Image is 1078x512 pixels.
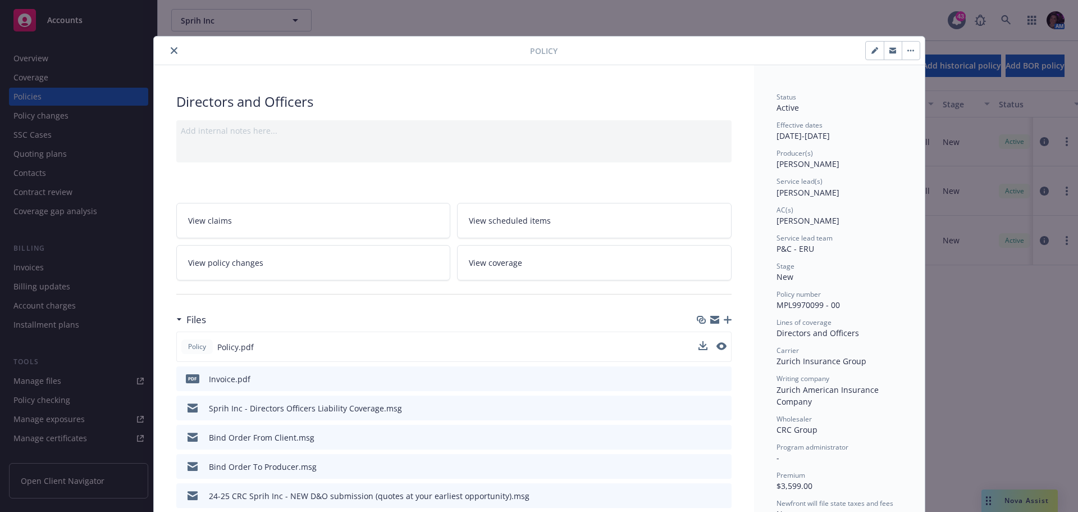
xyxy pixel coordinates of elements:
a: View coverage [457,245,732,280]
span: New [776,271,793,282]
span: Policy.pdf [217,341,254,353]
div: Directors and Officers [776,327,902,339]
span: Newfront will file state taxes and fees [776,499,893,508]
span: $3,599.00 [776,481,812,491]
div: Sprih Inc - Directors Officers Liability Coverage.msg [209,402,402,414]
h3: Files [186,312,206,327]
button: preview file [716,341,727,353]
span: MPL9970099 - 00 [776,300,840,310]
button: download file [699,402,708,414]
div: [DATE] - [DATE] [776,120,902,142]
button: download file [699,373,708,385]
button: download file [699,432,708,443]
button: preview file [716,342,727,350]
span: P&C - ERU [776,243,814,254]
div: Files [176,312,206,327]
div: 24-25 CRC Sprih Inc - NEW D&O submission (quotes at your earliest opportunity).msg [209,490,529,502]
span: View claims [188,215,232,226]
span: Service lead team [776,233,833,243]
span: Stage [776,261,794,271]
span: Program administrator [776,442,848,452]
span: AC(s) [776,205,793,215]
span: Policy [530,45,558,57]
span: Carrier [776,346,799,355]
span: CRC Group [776,424,817,435]
span: Policy [186,342,208,352]
span: Service lead(s) [776,176,823,186]
a: View policy changes [176,245,451,280]
button: download file [698,341,707,353]
span: Premium [776,470,805,480]
span: View scheduled items [469,215,551,226]
span: [PERSON_NAME] [776,187,839,198]
a: View scheduled items [457,203,732,238]
div: Bind Order From Client.msg [209,432,314,443]
span: Policy number [776,289,821,299]
button: close [167,44,181,57]
span: [PERSON_NAME] [776,158,839,169]
a: View claims [176,203,451,238]
span: Status [776,92,796,102]
button: preview file [717,490,727,502]
button: preview file [717,373,727,385]
span: Wholesaler [776,414,812,424]
span: [PERSON_NAME] [776,215,839,226]
span: Lines of coverage [776,318,832,327]
span: View policy changes [188,257,263,269]
span: Active [776,102,799,113]
span: Zurich American Insurance Company [776,384,881,407]
button: preview file [717,402,727,414]
span: View coverage [469,257,522,269]
span: pdf [186,374,199,383]
button: preview file [717,432,727,443]
div: Bind Order To Producer.msg [209,461,317,473]
div: Add internal notes here... [181,125,727,137]
span: Effective dates [776,120,823,130]
button: preview file [717,461,727,473]
button: download file [699,461,708,473]
div: Directors and Officers [176,92,732,111]
span: Writing company [776,374,829,383]
button: download file [699,490,708,502]
span: - [776,452,779,463]
div: Invoice.pdf [209,373,250,385]
span: Zurich Insurance Group [776,356,866,366]
span: Producer(s) [776,148,813,158]
button: download file [698,341,707,350]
